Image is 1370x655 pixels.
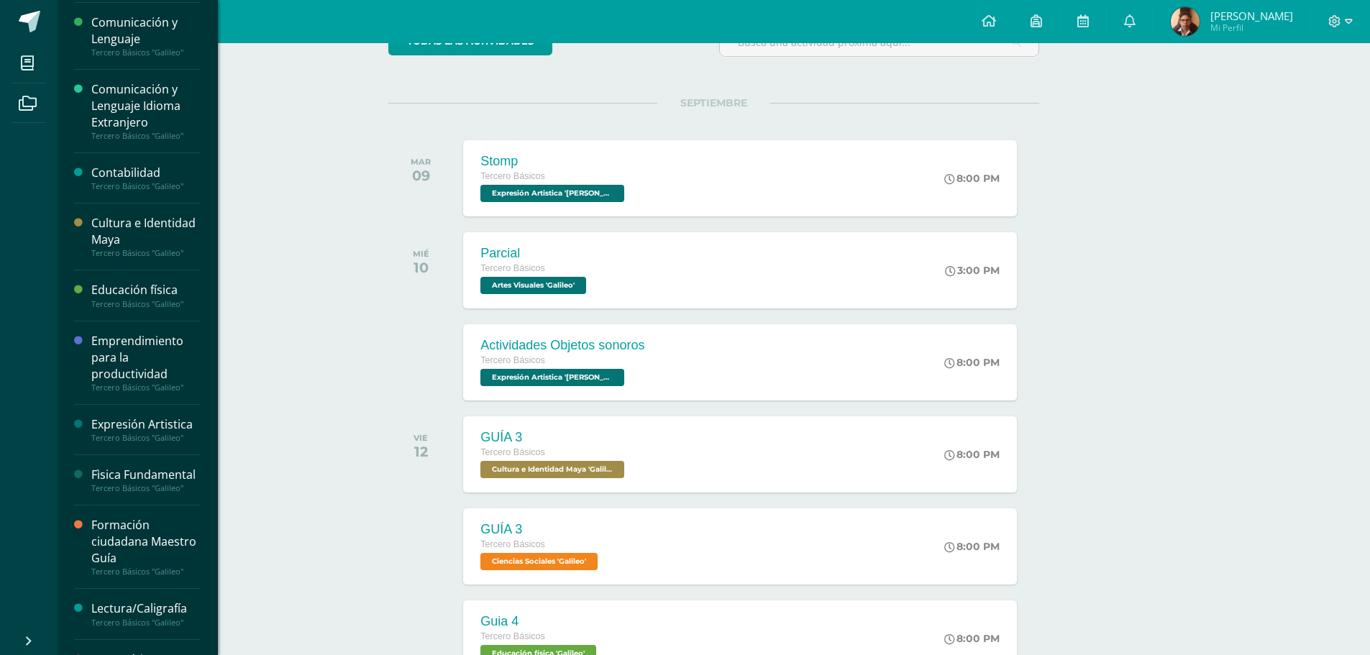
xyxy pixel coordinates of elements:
[91,14,201,58] a: Comunicación y LenguajeTercero Básicos "Galileo"
[91,433,201,443] div: Tercero Básicos "Galileo"
[91,517,201,567] div: Formación ciudadana Maestro Guía
[944,632,1000,645] div: 8:00 PM
[91,81,201,131] div: Comunicación y Lenguaje Idioma Extranjero
[480,185,624,202] span: Expresión Artistica 'Galileo'
[480,461,624,478] span: Cultura e Identidad Maya 'Galileo'
[1210,9,1293,23] span: [PERSON_NAME]
[1171,7,1200,36] img: 3a6ce4f768a7b1eafc7f18269d90ebb8.png
[413,249,429,259] div: MIÉ
[945,264,1000,277] div: 3:00 PM
[480,430,628,445] div: GUÍA 3
[414,433,428,443] div: VIE
[91,299,201,309] div: Tercero Básicos "Galileo"
[91,282,201,308] a: Educación físicaTercero Básicos "Galileo"
[480,447,545,457] span: Tercero Básicos
[91,600,201,627] a: Lectura/CaligrafíaTercero Básicos "Galileo"
[91,333,201,383] div: Emprendimiento para la productividad
[91,165,201,181] div: Contabilidad
[91,483,201,493] div: Tercero Básicos "Galileo"
[411,157,431,167] div: MAR
[480,539,545,549] span: Tercero Básicos
[91,467,201,493] a: Fìsica FundamentalTercero Básicos "Galileo"
[91,165,201,191] a: ContabilidadTercero Básicos "Galileo"
[91,333,201,393] a: Emprendimiento para la productividadTercero Básicos "Galileo"
[91,467,201,483] div: Fìsica Fundamental
[91,131,201,141] div: Tercero Básicos "Galileo"
[944,172,1000,185] div: 8:00 PM
[944,540,1000,553] div: 8:00 PM
[91,181,201,191] div: Tercero Básicos "Galileo"
[657,96,770,109] span: SEPTIEMBRE
[91,416,201,443] a: Expresión ArtisticaTercero Básicos "Galileo"
[91,215,201,248] div: Cultura e Identidad Maya
[91,517,201,577] a: Formación ciudadana Maestro GuíaTercero Básicos "Galileo"
[480,338,644,353] div: Actividades Objetos sonoros
[480,522,601,537] div: GUÍA 3
[480,553,598,570] span: Ciencias Sociales 'Galileo'
[480,154,628,169] div: Stomp
[91,567,201,577] div: Tercero Básicos "Galileo"
[91,215,201,258] a: Cultura e Identidad MayaTercero Básicos "Galileo"
[91,618,201,628] div: Tercero Básicos "Galileo"
[944,448,1000,461] div: 8:00 PM
[91,600,201,617] div: Lectura/Caligrafía
[480,355,545,365] span: Tercero Básicos
[480,171,545,181] span: Tercero Básicos
[480,631,545,641] span: Tercero Básicos
[91,248,201,258] div: Tercero Básicos "Galileo"
[91,383,201,393] div: Tercero Básicos "Galileo"
[480,277,586,294] span: Artes Visuales 'Galileo'
[414,443,428,460] div: 12
[944,356,1000,369] div: 8:00 PM
[1210,22,1293,34] span: Mi Perfil
[91,416,201,433] div: Expresión Artistica
[413,259,429,276] div: 10
[91,47,201,58] div: Tercero Básicos "Galileo"
[91,282,201,298] div: Educación física
[91,81,201,141] a: Comunicación y Lenguaje Idioma ExtranjeroTercero Básicos "Galileo"
[480,614,600,629] div: Guia 4
[411,167,431,184] div: 09
[91,14,201,47] div: Comunicación y Lenguaje
[480,263,545,273] span: Tercero Básicos
[480,246,590,261] div: Parcial
[480,369,624,386] span: Expresión Artistica 'Galileo'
